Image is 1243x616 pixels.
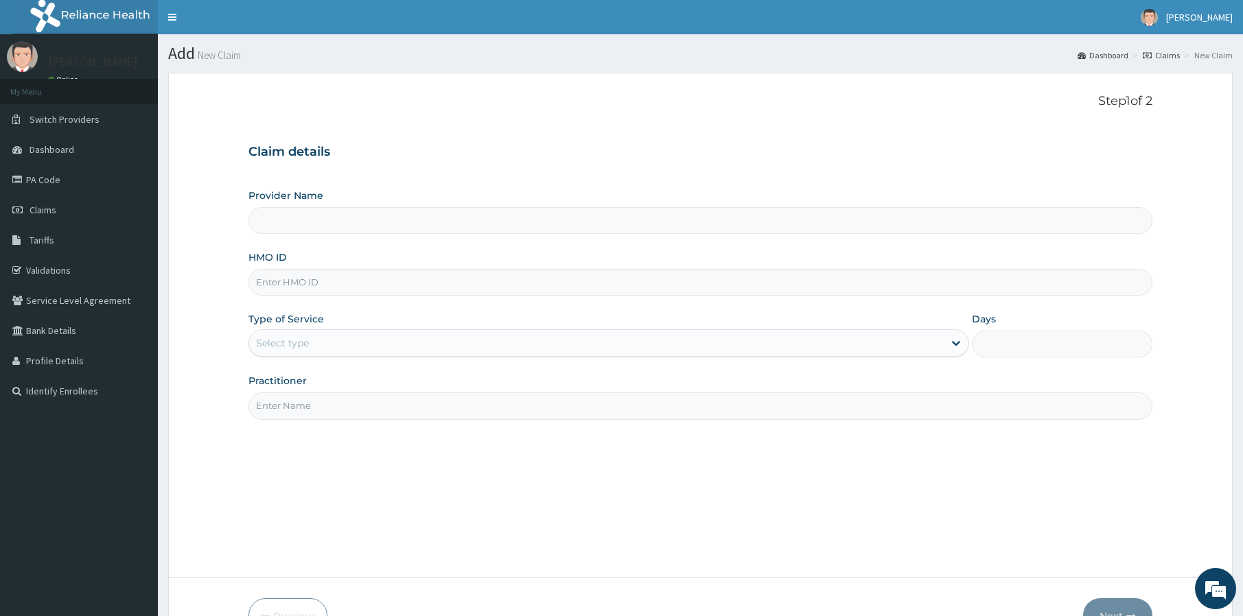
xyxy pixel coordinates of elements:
span: Claims [30,204,56,216]
a: Dashboard [1078,49,1128,61]
span: Switch Providers [30,113,100,126]
label: HMO ID [248,250,287,264]
h1: Add [168,45,1233,62]
h3: Claim details [248,145,1152,160]
label: Practitioner [248,374,307,388]
a: Online [48,75,81,84]
span: [PERSON_NAME] [1166,11,1233,23]
span: Dashboard [30,143,74,156]
input: Enter HMO ID [248,269,1152,296]
li: New Claim [1181,49,1233,61]
p: Step 1 of 2 [248,94,1152,109]
input: Enter Name [248,392,1152,419]
label: Type of Service [248,312,324,326]
div: Select type [256,336,309,350]
small: New Claim [195,50,241,60]
p: [PERSON_NAME] [48,56,138,68]
label: Days [972,312,996,326]
img: User Image [7,41,38,72]
label: Provider Name [248,189,323,202]
a: Claims [1143,49,1180,61]
img: User Image [1141,9,1158,26]
span: Tariffs [30,234,54,246]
